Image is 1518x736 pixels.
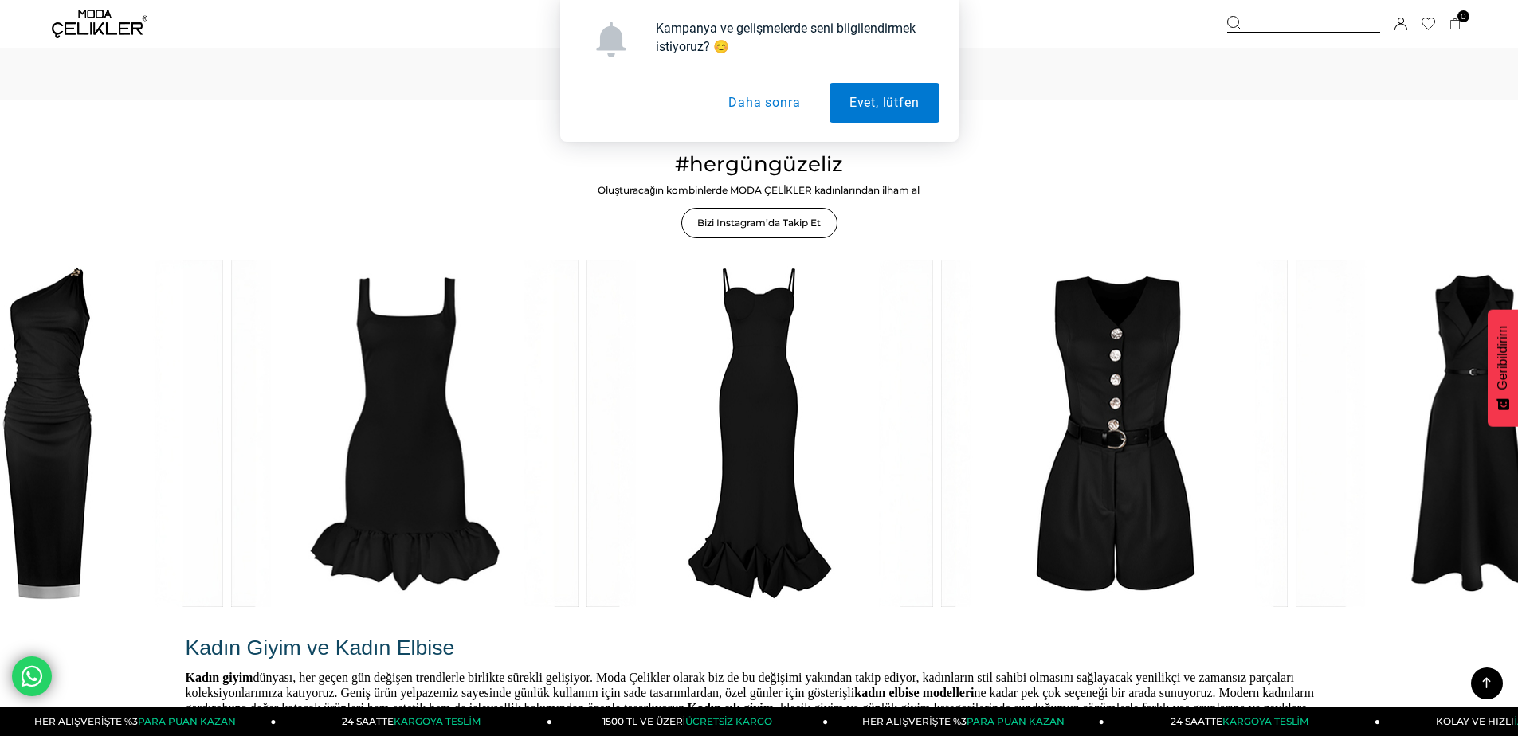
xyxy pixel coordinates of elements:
button: Geribildirim - Show survey [1488,310,1518,427]
span: Geribildirim [1496,326,1510,390]
span: Kadın giyim [186,671,253,684]
div: Kampanya ve gelişmelerde seni bilgilendirmek istiyoruz? 😊 [643,19,939,56]
span: KARGOYA TESLİM [394,715,480,727]
button: Evet, lütfen [830,83,939,123]
a: Bizi Instagram’da Takip Et [681,208,837,238]
span: KARGOYA TESLİM [1222,715,1308,727]
span: PARA PUAN KAZAN [138,715,236,727]
a: 1500 TL VE ÜZERİÜCRETSİZ KARGO [552,707,828,736]
img: notification icon [593,22,629,57]
a: HER ALIŞVERİŞTE %3PARA PUAN KAZAN [828,707,1104,736]
span: dünyası, her geçen gün değişen trendlerle birlikte sürekli gelişiyor. Moda Çelikler olarak biz de... [186,671,1315,730]
a: 24 SAATTEKARGOYA TESLİM [277,707,552,736]
span: PARA PUAN KAZAN [967,715,1065,727]
b: Kadın şık giyim [688,701,774,714]
b: kadın elbise modelleri [854,686,974,699]
button: Daha sonra [708,83,820,123]
span: Kadın Giyim ve Kadın Elbise [186,636,455,660]
a: 24 SAATTEKARGOYA TESLİM [1104,707,1380,736]
span: ÜCRETSİZ KARGO [685,715,772,727]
